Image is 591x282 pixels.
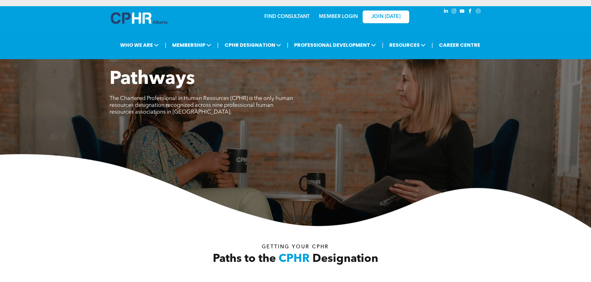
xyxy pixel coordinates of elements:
[110,96,293,115] span: The Chartered Professional in Human Resources (CPHR) is the only human resources designation reco...
[363,11,409,23] a: JOIN [DATE]
[443,8,450,16] a: linkedin
[264,14,310,19] a: FIND CONSULTANT
[467,8,474,16] a: facebook
[382,39,383,51] li: |
[118,39,161,51] span: WHO WE ARE
[437,39,482,51] a: CAREER CENTRE
[110,70,195,89] span: Pathways
[312,254,378,265] span: Designation
[432,39,433,51] li: |
[387,39,428,51] span: RESOURCES
[262,245,329,249] span: Getting your Cphr
[165,39,166,51] li: |
[213,254,276,265] span: Paths to the
[319,14,358,19] a: MEMBER LOGIN
[217,39,219,51] li: |
[279,254,310,265] span: CPHR
[170,39,213,51] span: MEMBERSHIP
[223,39,283,51] span: CPHR DESIGNATION
[371,14,401,20] span: JOIN [DATE]
[451,8,458,16] a: instagram
[475,8,482,16] a: Social network
[287,39,289,51] li: |
[111,12,167,24] img: A blue and white logo for cp alberta
[459,8,466,16] a: youtube
[292,39,378,51] span: PROFESSIONAL DEVELOPMENT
